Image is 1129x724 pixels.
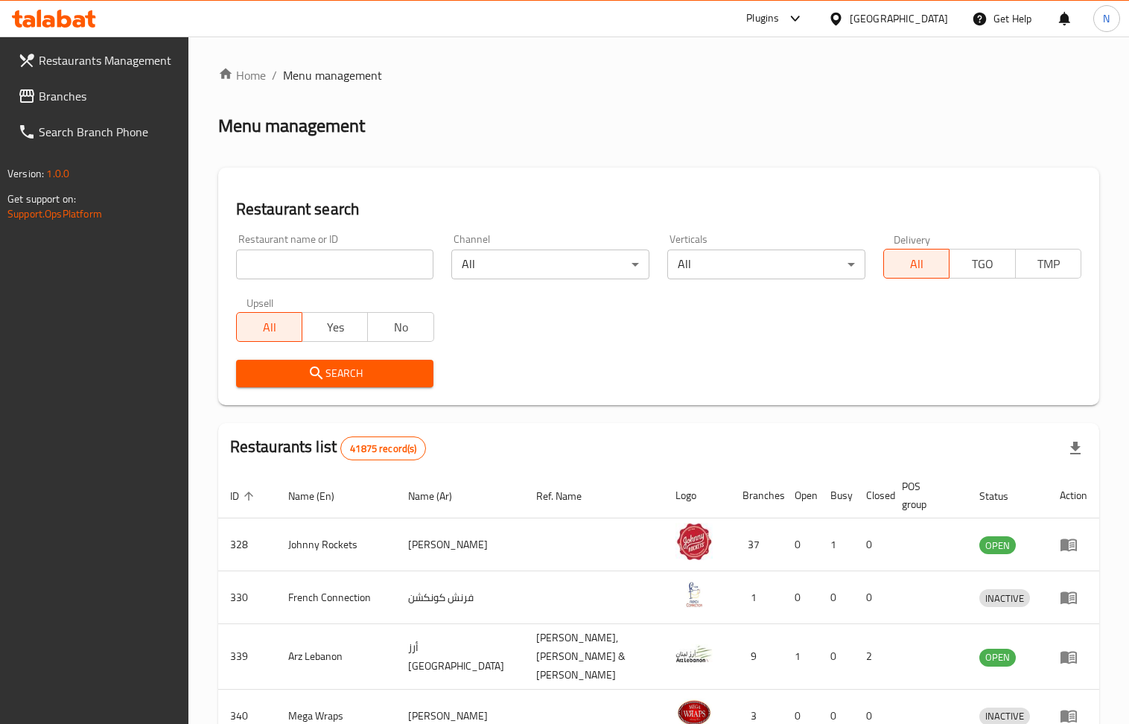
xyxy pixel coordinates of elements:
[396,624,524,690] td: أرز [GEOGRAPHIC_DATA]
[230,487,258,505] span: ID
[396,571,524,624] td: فرنش كونكشن
[340,436,426,460] div: Total records count
[1060,536,1087,553] div: Menu
[1060,588,1087,606] div: Menu
[218,66,266,84] a: Home
[818,571,854,624] td: 0
[1060,648,1087,666] div: Menu
[288,487,354,505] span: Name (En)
[536,487,601,505] span: Ref. Name
[7,204,102,223] a: Support.OpsPlatform
[451,250,649,279] div: All
[955,253,1009,275] span: TGO
[39,123,176,141] span: Search Branch Phone
[731,518,783,571] td: 37
[7,189,76,209] span: Get support on:
[675,576,713,613] img: French Connection
[1022,253,1075,275] span: TMP
[1103,10,1110,27] span: N
[818,473,854,518] th: Busy
[667,250,865,279] div: All
[308,317,362,338] span: Yes
[854,571,890,624] td: 0
[675,635,713,673] img: Arz Lebanon
[979,537,1016,554] span: OPEN
[236,198,1081,220] h2: Restaurant search
[396,518,524,571] td: [PERSON_NAME]
[854,518,890,571] td: 0
[675,523,713,560] img: Johnny Rockets
[979,589,1030,607] div: INACTIVE
[236,360,434,387] button: Search
[218,624,276,690] td: 339
[218,571,276,624] td: 330
[236,312,302,342] button: All
[902,477,950,513] span: POS group
[39,51,176,69] span: Restaurants Management
[818,624,854,690] td: 0
[218,66,1099,84] nav: breadcrumb
[218,114,365,138] h2: Menu management
[6,78,188,114] a: Branches
[276,571,396,624] td: French Connection
[276,518,396,571] td: Johnny Rockets
[283,66,382,84] span: Menu management
[979,590,1030,607] span: INACTIVE
[248,364,422,383] span: Search
[230,436,427,460] h2: Restaurants list
[6,114,188,150] a: Search Branch Phone
[818,518,854,571] td: 1
[1048,473,1099,518] th: Action
[341,442,425,456] span: 41875 record(s)
[979,649,1016,666] span: OPEN
[243,317,296,338] span: All
[524,624,664,690] td: [PERSON_NAME],[PERSON_NAME] & [PERSON_NAME]
[6,42,188,78] a: Restaurants Management
[374,317,427,338] span: No
[46,164,69,183] span: 1.0.0
[731,571,783,624] td: 1
[731,473,783,518] th: Branches
[746,10,779,28] div: Plugins
[883,249,950,279] button: All
[302,312,368,342] button: Yes
[272,66,277,84] li: /
[783,571,818,624] td: 0
[276,624,396,690] td: Arz Lebanon
[218,518,276,571] td: 328
[949,249,1015,279] button: TGO
[890,253,944,275] span: All
[979,536,1016,554] div: OPEN
[979,487,1028,505] span: Status
[850,10,948,27] div: [GEOGRAPHIC_DATA]
[1015,249,1081,279] button: TMP
[664,473,731,518] th: Logo
[783,473,818,518] th: Open
[783,518,818,571] td: 0
[7,164,44,183] span: Version:
[783,624,818,690] td: 1
[367,312,433,342] button: No
[236,250,434,279] input: Search for restaurant name or ID..
[408,487,471,505] span: Name (Ar)
[731,624,783,690] td: 9
[39,87,176,105] span: Branches
[894,234,931,244] label: Delivery
[1058,431,1093,466] div: Export file
[247,297,274,308] label: Upsell
[854,624,890,690] td: 2
[854,473,890,518] th: Closed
